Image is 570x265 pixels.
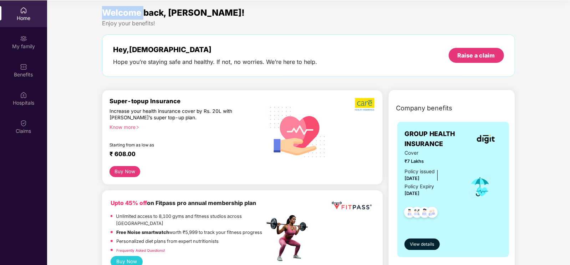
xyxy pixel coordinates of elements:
img: svg+xml;base64,PHN2ZyB3aWR0aD0iMjAiIGhlaWdodD0iMjAiIHZpZXdCb3g9IjAgMCAyMCAyMCIgZmlsbD0ibm9uZSIgeG... [20,35,27,42]
span: right [136,125,139,129]
div: Increase your health insurance cover by Rs. 20L with [PERSON_NAME]’s super top-up plan. [110,108,234,121]
img: svg+xml;base64,PHN2ZyB4bWxucz0iaHR0cDovL3d3dy53My5vcmcvMjAwMC9zdmciIHhtbG5zOnhsaW5rPSJodHRwOi8vd3... [265,98,331,165]
b: Upto 45% off [111,200,147,206]
img: fppp.png [330,199,373,212]
img: fpp.png [264,213,314,263]
span: [DATE] [404,191,419,196]
strong: Free Noise smartwatch [116,230,169,235]
div: Policy Expiry [404,183,434,191]
img: svg+xml;base64,PHN2ZyB4bWxucz0iaHR0cDovL3d3dy53My5vcmcvMjAwMC9zdmciIHdpZHRoPSI0OC45NDMiIGhlaWdodD... [401,205,418,222]
span: Welcome back, [PERSON_NAME]! [102,7,245,18]
img: svg+xml;base64,PHN2ZyBpZD0iQmVuZWZpdHMiIHhtbG5zPSJodHRwOi8vd3d3LnczLm9yZy8yMDAwL3N2ZyIgd2lkdGg9Ij... [20,63,27,70]
div: Raise a claim [458,51,495,59]
div: Know more [110,124,260,129]
div: Policy issued [404,168,434,176]
img: svg+xml;base64,PHN2ZyBpZD0iSG9zcGl0YWxzIiB4bWxucz0iaHR0cDovL3d3dy53My5vcmcvMjAwMC9zdmciIHdpZHRoPS... [20,91,27,99]
div: ₹ 608.00 [110,150,257,159]
button: Buy Now [110,166,140,177]
span: Company benefits [396,103,452,113]
span: View details [410,241,434,248]
p: Personalized diet plans from expert nutritionists [116,238,219,245]
a: Frequently Asked Questions! [116,248,165,252]
div: Super-topup Insurance [110,97,264,105]
img: svg+xml;base64,PHN2ZyB4bWxucz0iaHR0cDovL3d3dy53My5vcmcvMjAwMC9zdmciIHdpZHRoPSI0OC45MTUiIGhlaWdodD... [408,205,426,222]
span: Cover [404,149,459,157]
img: b5dec4f62d2307b9de63beb79f102df3.png [355,97,375,111]
span: GROUP HEALTH INSURANCE [404,129,470,149]
p: worth ₹5,999 to track your fitness progress [116,229,262,236]
div: Hey, [DEMOGRAPHIC_DATA] [113,45,317,54]
span: ₹7 Lakhs [404,158,459,165]
div: Starting from as low as [110,142,234,147]
span: [DATE] [404,176,419,181]
div: Hope you’re staying safe and healthy. If not, no worries. We’re here to help. [113,58,317,66]
img: svg+xml;base64,PHN2ZyBpZD0iQ2xhaW0iIHhtbG5zPSJodHRwOi8vd3d3LnczLm9yZy8yMDAwL3N2ZyIgd2lkdGg9IjIwIi... [20,120,27,127]
b: on Fitpass pro annual membership plan [111,200,256,206]
p: Unlimited access to 8,100 gyms and fitness studios across [GEOGRAPHIC_DATA] [116,213,264,227]
img: icon [469,175,492,199]
div: Enjoy your benefits! [102,20,515,27]
img: svg+xml;base64,PHN2ZyB4bWxucz0iaHR0cDovL3d3dy53My5vcmcvMjAwMC9zdmciIHdpZHRoPSI0OC45NDMiIGhlaWdodD... [416,205,433,222]
img: svg+xml;base64,PHN2ZyB4bWxucz0iaHR0cDovL3d3dy53My5vcmcvMjAwMC9zdmciIHdpZHRoPSI0OC45NDMiIGhlaWdodD... [423,205,441,222]
img: insurerLogo [477,135,495,144]
img: svg+xml;base64,PHN2ZyBpZD0iSG9tZSIgeG1sbnM9Imh0dHA6Ly93d3cudzMub3JnLzIwMDAvc3ZnIiB3aWR0aD0iMjAiIG... [20,7,27,14]
button: View details [404,239,440,250]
